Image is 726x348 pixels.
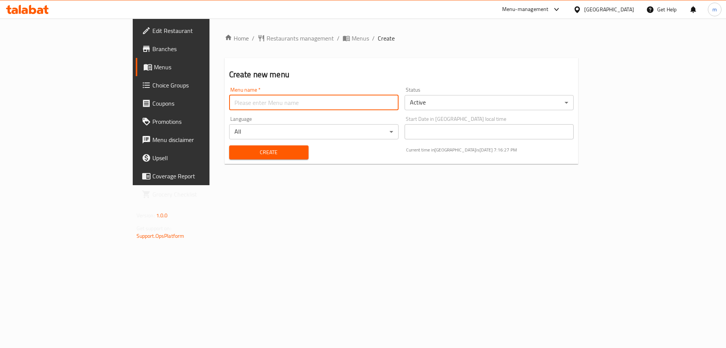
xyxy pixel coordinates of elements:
a: Menu disclaimer [136,131,254,149]
a: Coupons [136,94,254,112]
a: Branches [136,40,254,58]
span: Coupons [152,99,248,108]
a: Restaurants management [258,34,334,43]
span: Grocery Checklist [152,190,248,199]
span: m [712,5,717,14]
a: Choice Groups [136,76,254,94]
span: 1.0.0 [156,211,168,220]
li: / [337,34,340,43]
div: [GEOGRAPHIC_DATA] [584,5,634,14]
span: Menu disclaimer [152,135,248,144]
span: Menus [154,62,248,72]
p: Current time in [GEOGRAPHIC_DATA] is [DATE] 7:16:27 PM [406,147,574,153]
span: Upsell [152,153,248,162]
span: Promotions [152,117,248,126]
button: Create [229,145,309,159]
a: Promotions [136,112,254,131]
a: Grocery Checklist [136,185,254,203]
a: Coverage Report [136,167,254,185]
h2: Create new menu [229,69,574,80]
a: Menus [136,58,254,76]
input: Please enter Menu name [229,95,399,110]
span: Get support on: [137,223,171,233]
li: / [372,34,375,43]
a: Menus [343,34,369,43]
span: Coverage Report [152,172,248,181]
span: Menus [352,34,369,43]
span: Restaurants management [267,34,334,43]
span: Edit Restaurant [152,26,248,35]
div: Menu-management [502,5,549,14]
span: Create [378,34,395,43]
span: Branches [152,44,248,53]
span: Version: [137,211,155,220]
a: Edit Restaurant [136,22,254,40]
div: All [229,124,399,139]
a: Upsell [136,149,254,167]
nav: breadcrumb [225,34,579,43]
div: Active [405,95,574,110]
span: Create [235,148,302,157]
span: Choice Groups [152,81,248,90]
a: Support.OpsPlatform [137,231,185,241]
